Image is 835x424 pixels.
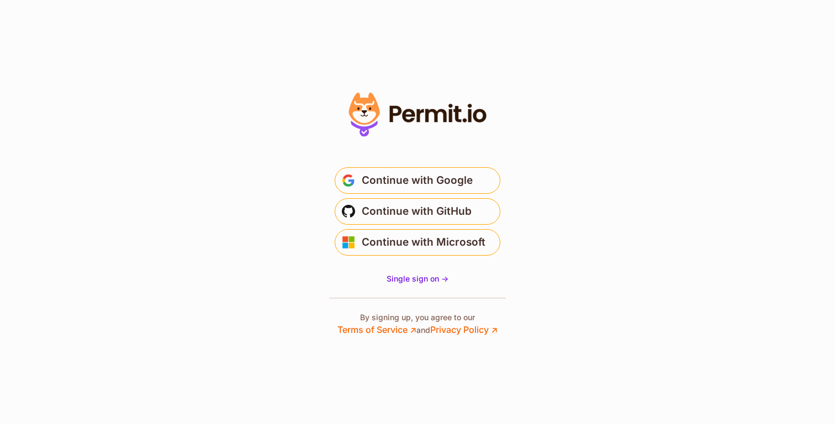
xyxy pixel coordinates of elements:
button: Continue with GitHub [335,198,500,225]
span: Continue with GitHub [362,203,472,220]
span: Continue with Google [362,172,473,189]
a: Single sign on -> [387,273,448,284]
span: Continue with Microsoft [362,234,485,251]
span: Single sign on -> [387,274,448,283]
button: Continue with Google [335,167,500,194]
p: By signing up, you agree to our and [337,312,498,336]
button: Continue with Microsoft [335,229,500,256]
a: Terms of Service ↗ [337,324,416,335]
a: Privacy Policy ↗ [430,324,498,335]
